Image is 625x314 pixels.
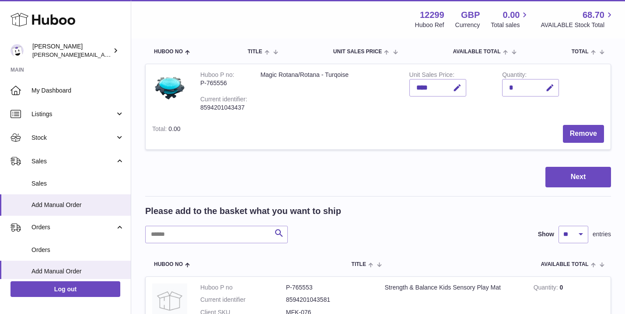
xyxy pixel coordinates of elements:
[200,71,234,80] div: Huboo P no
[502,71,527,80] label: Quantity
[286,283,372,292] dd: P-765553
[31,179,124,188] span: Sales
[541,262,589,267] span: AVAILABLE Total
[10,281,120,297] a: Log out
[538,230,554,238] label: Show
[152,71,187,106] img: Magic Rotana/Rotana - Turqoise
[583,9,604,21] span: 68.70
[31,246,124,254] span: Orders
[409,71,454,80] label: Unit Sales Price
[154,49,183,55] span: Huboo no
[200,283,286,292] dt: Huboo P no
[145,205,341,217] h2: Please add to the basket what you want to ship
[545,167,611,187] button: Next
[593,230,611,238] span: entries
[352,262,366,267] span: Title
[541,21,615,29] span: AVAILABLE Stock Total
[541,9,615,29] a: 68.70 AVAILABLE Stock Total
[453,49,500,55] span: AVAILABLE Total
[154,262,183,267] span: Huboo no
[563,125,604,143] button: Remove
[31,201,124,209] span: Add Manual Order
[254,64,402,118] td: Magic Rotana/Rotana - Turqoise
[31,134,115,142] span: Stock
[491,21,530,29] span: Total sales
[31,223,115,231] span: Orders
[415,21,444,29] div: Huboo Ref
[10,44,24,57] img: anthony@happyfeetplaymats.co.uk
[168,125,180,132] span: 0.00
[455,21,480,29] div: Currency
[420,9,444,21] strong: 12299
[31,157,115,166] span: Sales
[32,51,175,58] span: [PERSON_NAME][EMAIL_ADDRESS][DOMAIN_NAME]
[200,96,247,105] div: Current identifier
[152,125,168,135] label: Total
[200,79,247,87] div: P-765556
[572,49,589,55] span: Total
[200,296,286,304] dt: Current identifier
[248,49,262,55] span: Title
[534,284,560,293] strong: Quantity
[32,42,111,59] div: [PERSON_NAME]
[333,49,382,55] span: Unit Sales Price
[503,9,520,21] span: 0.00
[491,9,530,29] a: 0.00 Total sales
[286,296,372,304] dd: 8594201043581
[31,267,124,276] span: Add Manual Order
[31,110,115,118] span: Listings
[461,9,480,21] strong: GBP
[200,104,247,112] div: 8594201043437
[31,86,124,95] span: My Dashboard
